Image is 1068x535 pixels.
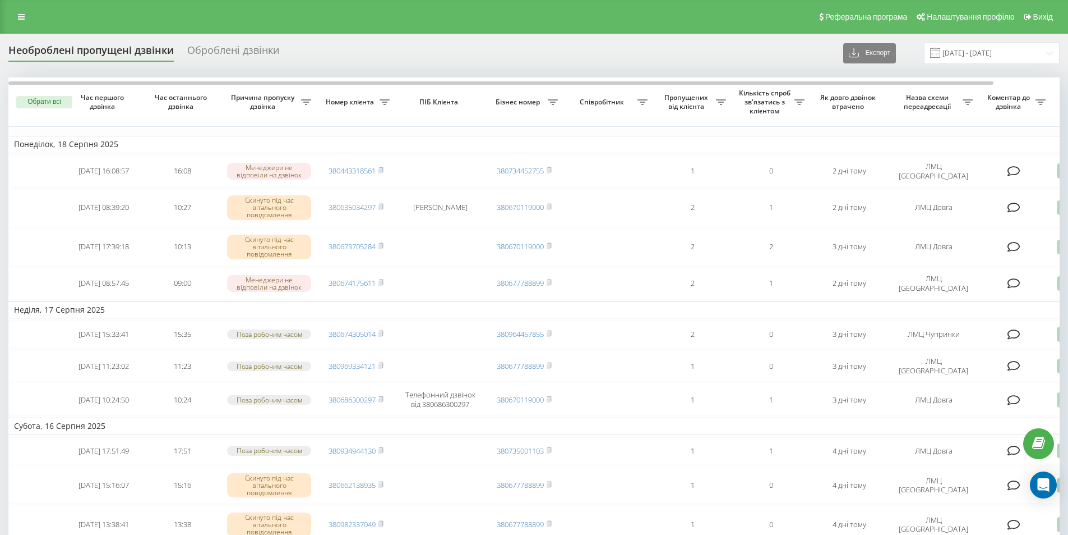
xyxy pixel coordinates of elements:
[889,437,978,465] td: ЛМЦ Довга
[497,395,544,405] a: 380670119000
[843,43,896,63] button: Експорт
[73,93,134,111] span: Час першого дзвінка
[329,480,376,490] a: 380662138935
[227,93,301,111] span: Причина пропуску дзвінка
[889,228,978,266] td: ЛМЦ Довга
[653,321,732,348] td: 2
[732,228,810,266] td: 2
[653,268,732,299] td: 2
[329,166,376,176] a: 380443318561
[659,93,716,111] span: Пропущених від клієнта
[497,519,544,529] a: 380677788899
[894,93,963,111] span: Назва схеми переадресації
[227,362,311,371] div: Поза робочим часом
[497,329,544,339] a: 380964457855
[889,268,978,299] td: ЛМЦ [GEOGRAPHIC_DATA]
[227,195,311,220] div: Скинуто під час вітального повідомлення
[143,156,221,187] td: 16:08
[653,350,732,382] td: 1
[810,384,889,415] td: 3 дні тому
[497,166,544,176] a: 380734452755
[810,189,889,226] td: 2 дні тому
[329,395,376,405] a: 380686300297
[810,437,889,465] td: 4 дні тому
[64,268,143,299] td: [DATE] 08:57:45
[329,241,376,252] a: 380673705284
[329,202,376,212] a: 380635034297
[64,321,143,348] td: [DATE] 15:33:41
[64,384,143,415] td: [DATE] 10:24:50
[227,473,311,498] div: Скинуто під час вітального повідомлення
[497,361,544,371] a: 380677788899
[732,467,810,504] td: 0
[143,321,221,348] td: 15:35
[329,361,376,371] a: 380969334121
[810,268,889,299] td: 2 дні тому
[889,156,978,187] td: ЛМЦ [GEOGRAPHIC_DATA]
[143,228,221,266] td: 10:13
[497,202,544,212] a: 380670119000
[737,89,794,115] span: Кількість спроб зв'язатись з клієнтом
[329,329,376,339] a: 380674305014
[227,275,311,292] div: Менеджери не відповіли на дзвінок
[732,437,810,465] td: 1
[732,268,810,299] td: 1
[497,480,544,490] a: 380677788899
[329,519,376,529] a: 380982337049
[64,156,143,187] td: [DATE] 16:08:57
[322,98,380,107] span: Номер клієнта
[732,384,810,415] td: 1
[569,98,637,107] span: Співробітник
[889,467,978,504] td: ЛМЦ [GEOGRAPHIC_DATA]
[143,189,221,226] td: 10:27
[227,235,311,259] div: Скинуто під час вітального повідомлення
[64,467,143,504] td: [DATE] 15:16:07
[227,395,311,405] div: Поза робочим часом
[732,156,810,187] td: 0
[64,228,143,266] td: [DATE] 17:39:18
[227,330,311,339] div: Поза робочим часом
[810,467,889,504] td: 4 дні тому
[889,384,978,415] td: ЛМЦ Довга
[653,189,732,226] td: 2
[497,278,544,288] a: 380677788899
[64,189,143,226] td: [DATE] 08:39:20
[143,350,221,382] td: 11:23
[16,96,72,108] button: Обрати всі
[395,189,485,226] td: [PERSON_NAME]
[810,156,889,187] td: 2 дні тому
[227,446,311,455] div: Поза робочим часом
[64,350,143,382] td: [DATE] 11:23:02
[653,156,732,187] td: 1
[810,321,889,348] td: 3 дні тому
[653,384,732,415] td: 1
[491,98,548,107] span: Бізнес номер
[143,437,221,465] td: 17:51
[889,189,978,226] td: ЛМЦ Довга
[732,189,810,226] td: 1
[927,12,1014,21] span: Налаштування профілю
[497,446,544,456] a: 380735001103
[143,268,221,299] td: 09:00
[405,98,475,107] span: ПІБ Клієнта
[889,321,978,348] td: ЛМЦ Чупринки
[819,93,880,111] span: Як довго дзвінок втрачено
[329,278,376,288] a: 380674175611
[64,437,143,465] td: [DATE] 17:51:49
[187,44,279,62] div: Оброблені дзвінки
[889,350,978,382] td: ЛМЦ [GEOGRAPHIC_DATA]
[152,93,212,111] span: Час останнього дзвінка
[653,228,732,266] td: 2
[497,241,544,252] a: 380670119000
[732,321,810,348] td: 0
[143,467,221,504] td: 15:16
[732,350,810,382] td: 0
[653,467,732,504] td: 1
[143,384,221,415] td: 10:24
[810,228,889,266] td: 3 дні тому
[810,350,889,382] td: 3 дні тому
[8,44,174,62] div: Необроблені пропущені дзвінки
[1030,472,1057,499] div: Open Intercom Messenger
[984,93,1035,111] span: Коментар до дзвінка
[395,384,485,415] td: Телефонний дзвінок від 380686300297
